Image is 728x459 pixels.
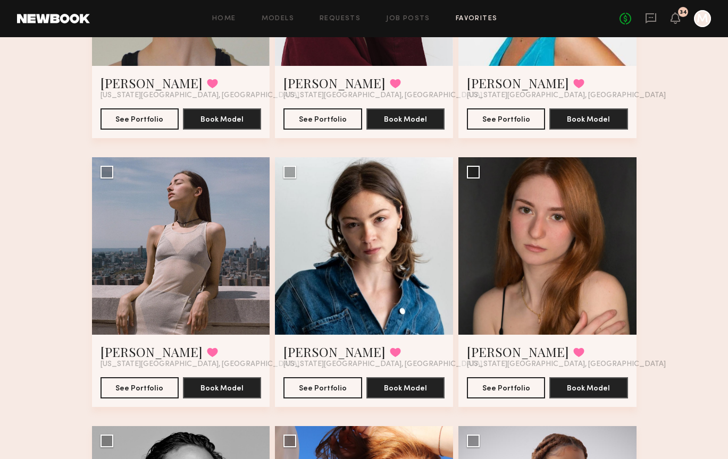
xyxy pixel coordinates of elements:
a: [PERSON_NAME] [467,74,569,91]
a: Home [212,15,236,22]
button: See Portfolio [101,108,179,130]
a: [PERSON_NAME] [101,74,203,91]
a: [PERSON_NAME] [101,343,203,360]
span: [US_STATE][GEOGRAPHIC_DATA], [GEOGRAPHIC_DATA] [283,360,482,369]
a: Book Model [183,114,261,123]
span: [US_STATE][GEOGRAPHIC_DATA], [GEOGRAPHIC_DATA] [467,360,666,369]
button: See Portfolio [101,377,179,398]
a: [PERSON_NAME] [283,74,386,91]
a: Book Model [366,114,445,123]
button: See Portfolio [283,108,362,130]
a: Favorites [456,15,498,22]
a: Book Model [549,383,627,392]
button: Book Model [183,108,261,130]
a: Book Model [183,383,261,392]
button: See Portfolio [467,377,545,398]
button: Book Model [366,377,445,398]
button: Book Model [183,377,261,398]
a: Job Posts [386,15,430,22]
span: [US_STATE][GEOGRAPHIC_DATA], [GEOGRAPHIC_DATA] [467,91,666,100]
button: Book Model [366,108,445,130]
span: [US_STATE][GEOGRAPHIC_DATA], [GEOGRAPHIC_DATA] [283,91,482,100]
a: Book Model [549,114,627,123]
a: [PERSON_NAME] [283,343,386,360]
a: M [694,10,711,27]
span: [US_STATE][GEOGRAPHIC_DATA], [GEOGRAPHIC_DATA] [101,360,299,369]
span: [US_STATE][GEOGRAPHIC_DATA], [GEOGRAPHIC_DATA] [101,91,299,100]
a: Requests [320,15,361,22]
button: Book Model [549,108,627,130]
button: Book Model [549,377,627,398]
a: Models [262,15,294,22]
button: See Portfolio [467,108,545,130]
a: [PERSON_NAME] [467,343,569,360]
div: 34 [680,10,687,15]
button: See Portfolio [283,377,362,398]
a: Book Model [366,383,445,392]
